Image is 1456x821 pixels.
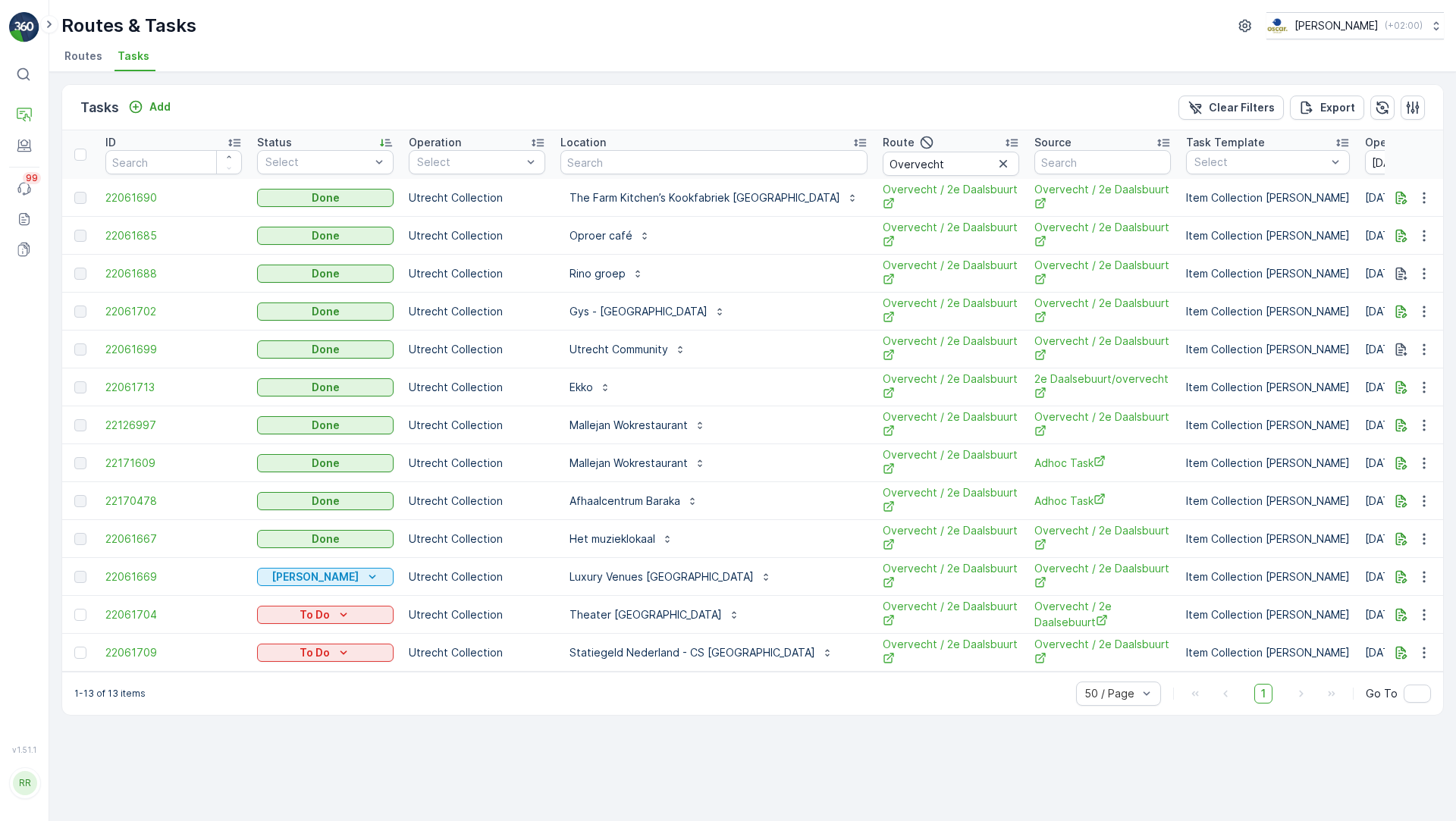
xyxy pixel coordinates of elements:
[105,418,242,433] a: 22126997
[265,155,370,170] p: Select
[883,485,1019,516] a: Overvecht / 2e Daalsbuurt
[105,456,242,471] span: 22171609
[883,135,915,150] p: Route
[105,304,242,319] a: 22061702
[118,49,149,64] span: Tasks
[9,174,39,204] a: 99
[1034,561,1171,592] span: Overvecht / 2e Daalsbuurt
[1366,686,1398,701] span: Go To
[560,451,715,475] button: Mallejan Wokrestaurant
[1034,135,1072,150] p: Source
[409,342,545,357] p: Utrecht Collection
[300,645,330,660] p: To Do
[409,569,545,584] p: Utrecht Collection
[312,456,340,471] p: Done
[883,258,1019,289] a: Overvecht / 2e Daalsbuurt
[883,182,1019,213] a: Overvecht / 2e Daalsbuurt
[1034,409,1171,440] a: Overvecht / 2e Daalsbuurt
[257,454,394,472] button: Done
[570,607,722,622] p: Theater [GEOGRAPHIC_DATA]
[560,375,620,400] button: Ekko
[560,135,606,150] p: Location
[312,380,340,395] p: Done
[1186,456,1350,471] p: Item Collection [PERSON_NAME]
[1209,100,1275,115] p: Clear Filters
[105,266,242,281] a: 22061688
[1290,96,1364,120] button: Export
[74,192,86,204] div: Toggle Row Selected
[105,380,242,395] a: 22061713
[105,494,242,509] a: 22170478
[105,569,242,584] a: 22061669
[883,637,1019,668] span: Overvecht / 2e Daalsbuurt
[257,606,394,624] button: To Do
[74,306,86,318] div: Toggle Row Selected
[570,456,688,471] p: Mallejan Wokrestaurant
[570,228,632,243] p: Oproer café
[1034,150,1171,174] input: Search
[257,227,394,245] button: Done
[1034,637,1171,668] a: Overvecht / 2e Daalsbuurt
[257,340,394,359] button: Done
[570,531,655,547] p: Het muzieklokaal
[74,268,86,280] div: Toggle Row Selected
[570,494,680,509] p: Afhaalcentrum Baraka
[409,418,545,433] p: Utrecht Collection
[1034,258,1171,289] a: Overvecht / 2e Daalsbuurt
[570,190,840,205] p: The Farm Kitchen’s Kookfabriek [GEOGRAPHIC_DATA]
[409,380,545,395] p: Utrecht Collection
[312,531,340,547] p: Done
[9,757,39,809] button: RR
[149,99,171,114] p: Add
[417,155,522,170] p: Select
[1034,493,1171,509] a: Adhoc Task
[1186,342,1350,357] p: Item Collection [PERSON_NAME]
[74,647,86,659] div: Toggle Row Selected
[1186,569,1350,584] p: Item Collection [PERSON_NAME]
[61,14,196,38] p: Routes & Tasks
[1034,523,1171,554] a: Overvecht / 2e Daalsbuurt
[409,494,545,509] p: Utrecht Collection
[312,304,340,319] p: Done
[257,302,394,321] button: Done
[1186,135,1265,150] p: Task Template
[883,371,1019,403] span: Overvecht / 2e Daalsbuurt
[409,304,545,319] p: Utrecht Collection
[1254,684,1272,703] span: 1
[9,12,39,42] img: logo
[257,265,394,283] button: Done
[560,565,781,589] button: Luxury Venues [GEOGRAPHIC_DATA]
[74,419,86,431] div: Toggle Row Selected
[1320,100,1355,115] p: Export
[9,745,39,754] span: v 1.51.1
[570,380,593,395] p: Ekko
[74,343,86,356] div: Toggle Row Selected
[570,266,626,281] p: Rino groep
[1186,645,1350,660] p: Item Collection [PERSON_NAME]
[1034,599,1171,630] span: Overvecht / 2e Daalsebuurt
[74,688,146,700] p: 1-13 of 13 items
[1186,304,1350,319] p: Item Collection [PERSON_NAME]
[74,495,86,507] div: Toggle Row Selected
[1194,155,1326,170] p: Select
[560,641,843,665] button: Statiegeld Nederland - CS [GEOGRAPHIC_DATA]
[883,447,1019,478] a: Overvecht / 2e Daalsbuurt
[1034,455,1171,471] a: Adhoc Task
[105,531,242,547] a: 22061667
[1034,182,1171,213] span: Overvecht / 2e Daalsbuurt
[409,531,545,547] p: Utrecht Collection
[1034,220,1171,251] span: Overvecht / 2e Daalsbuurt
[105,135,116,150] p: ID
[257,416,394,434] button: Done
[105,190,242,205] span: 22061690
[1186,418,1350,433] p: Item Collection [PERSON_NAME]
[1034,334,1171,365] span: Overvecht / 2e Daalsbuurt
[883,296,1019,327] span: Overvecht / 2e Daalsbuurt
